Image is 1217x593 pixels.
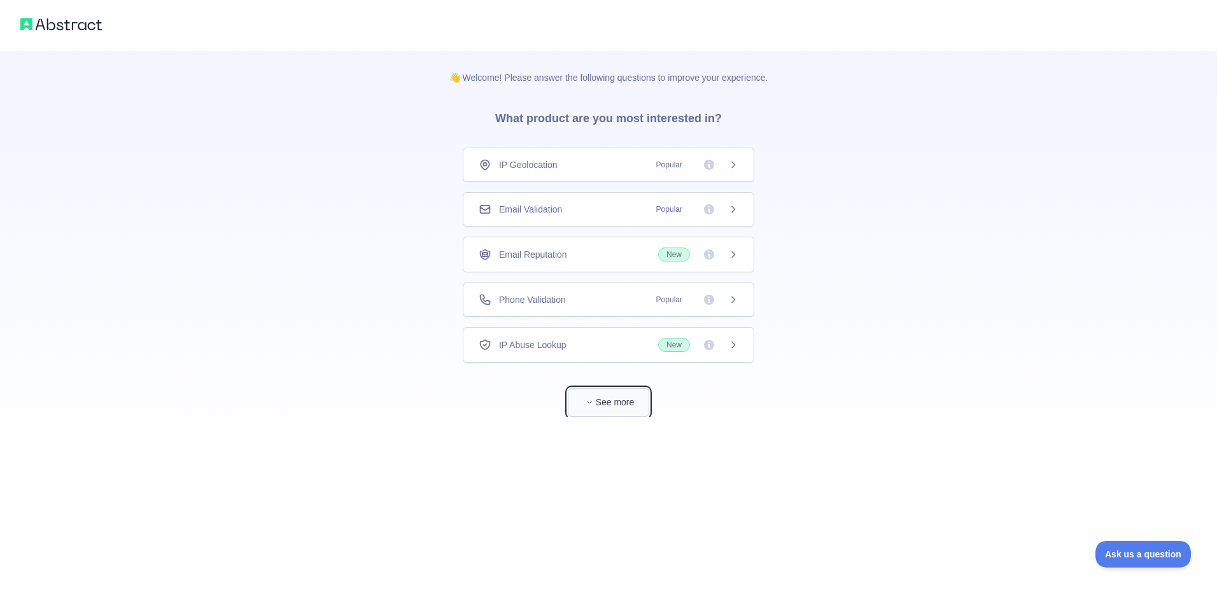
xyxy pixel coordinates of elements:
[475,84,742,148] h3: What product are you most interested in?
[649,158,690,171] span: Popular
[658,248,690,262] span: New
[499,158,558,171] span: IP Geolocation
[20,15,102,33] img: Abstract logo
[649,203,690,216] span: Popular
[649,293,690,306] span: Popular
[499,293,566,306] span: Phone Validation
[499,248,567,261] span: Email Reputation
[499,338,566,351] span: IP Abuse Lookup
[658,338,690,352] span: New
[1095,541,1192,568] iframe: Toggle Customer Support
[568,388,649,417] button: See more
[429,51,789,84] p: 👋 Welcome! Please answer the following questions to improve your experience.
[499,203,562,216] span: Email Validation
